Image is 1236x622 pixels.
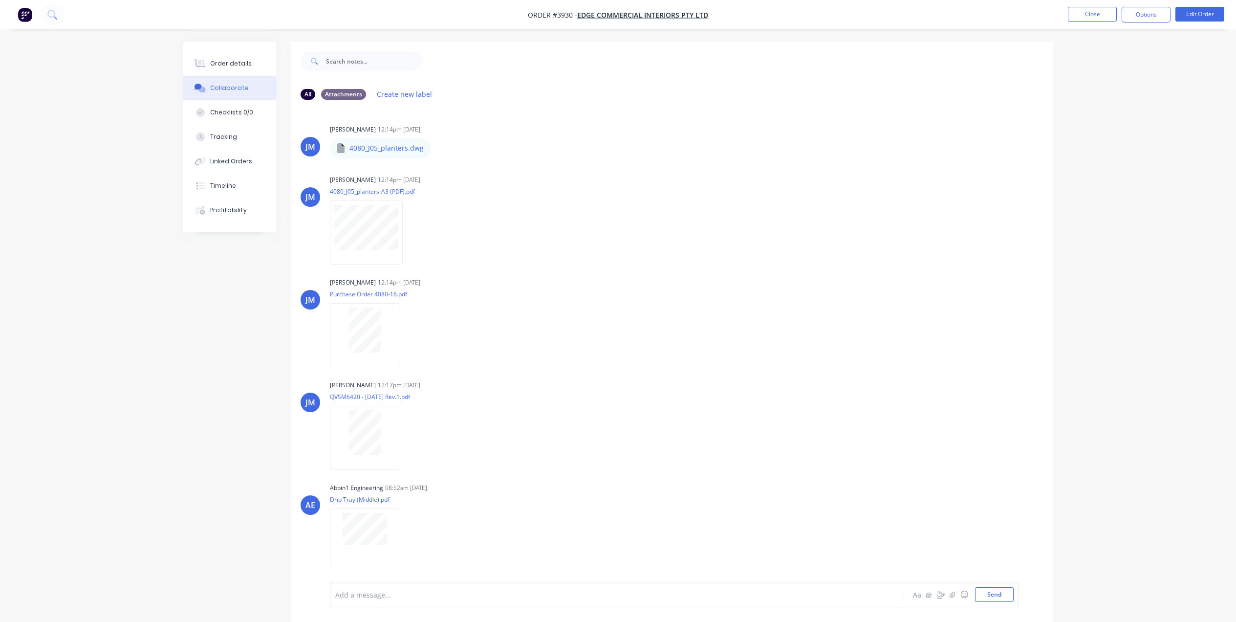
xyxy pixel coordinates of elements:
[1122,7,1171,22] button: Options
[330,393,410,401] p: QVSM6420 - [DATE] Rev.1.pdf
[385,484,427,492] div: 08:52am [DATE]
[378,125,420,134] div: 12:14pm [DATE]
[330,187,415,196] p: 4080_J05_planters-A3 (PDF).pdf
[958,589,970,600] button: ☺
[210,133,237,141] div: Tracking
[183,100,276,125] button: Checklists 0/0
[210,157,252,166] div: Linked Orders
[378,176,420,184] div: 12:14pm [DATE]
[577,10,708,20] a: Edge Commercial Interiors Pty Ltd
[183,76,276,100] button: Collaborate
[330,290,410,298] p: Purchase Order 4080-16.pdf
[326,51,423,71] input: Search notes...
[183,198,276,222] button: Profitability
[305,141,315,153] div: JM
[330,278,376,287] div: [PERSON_NAME]
[183,51,276,76] button: Order details
[210,206,247,215] div: Profitability
[1175,7,1224,22] button: Edit Order
[321,89,366,100] div: Attachments
[372,88,437,101] button: Create new label
[210,181,236,190] div: Timeline
[378,278,420,287] div: 12:14pm [DATE]
[210,108,253,117] div: Checklists 0/0
[330,495,410,504] p: Drip Tray (Middle).pdf
[305,397,315,408] div: JM
[330,125,376,134] div: [PERSON_NAME]
[378,381,420,390] div: 12:17pm [DATE]
[330,381,376,390] div: [PERSON_NAME]
[330,176,376,184] div: [PERSON_NAME]
[330,484,383,492] div: Abbin1 Engineering
[18,7,32,22] img: Factory
[305,294,315,306] div: JM
[349,143,424,153] p: 4080_J05_planters.dwg
[911,589,923,600] button: Aa
[183,125,276,149] button: Tracking
[305,191,315,203] div: JM
[923,589,935,600] button: @
[183,174,276,198] button: Timeline
[301,89,315,100] div: All
[210,84,249,92] div: Collaborate
[975,587,1014,602] button: Send
[183,149,276,174] button: Linked Orders
[210,59,252,68] div: Order details
[528,10,577,20] span: Order #3930 -
[1068,7,1117,22] button: Close
[305,499,315,511] div: AE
